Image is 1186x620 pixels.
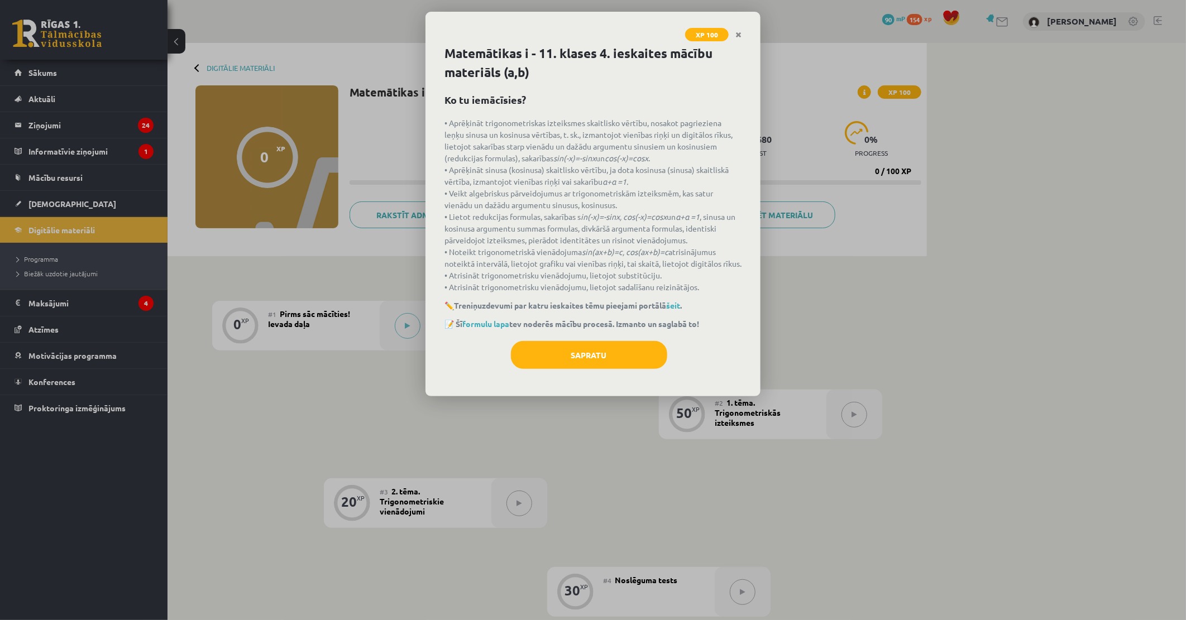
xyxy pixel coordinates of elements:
[511,341,667,369] button: Sapratu
[729,24,748,46] a: Close
[444,300,742,311] p: ✏️
[553,153,596,163] em: sin(-x)=-sinx
[454,300,682,310] strong: Treniņuzdevumi par katru ieskaites tēmu pieejami portālā .
[666,300,680,310] a: šeit
[581,212,667,222] em: in(-x)=-sinx, cos(-x)=cosx
[444,44,742,82] h1: Matemātikas i - 11. klases 4. ieskaites mācību materiāls (a,b)
[462,319,509,329] a: formulu lapa
[676,212,700,222] em: α+α =1
[444,319,699,329] strong: 📝 Šī tev noderēs mācību procesā. Izmanto un saglabā to!
[444,92,742,107] h2: Ko tu iemācīsies?
[605,153,648,163] em: cos(-x)=cosx
[685,28,729,41] span: XP 100
[444,117,742,293] p: • Aprēķināt trigonometriskas izteiksmes skaitlisko vērtību, nosakot pagrieziena leņķu sinusa un k...
[582,247,668,257] em: sin(ax+b)=c, cos(ax+b)=c
[602,176,628,186] em: α+α =1.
